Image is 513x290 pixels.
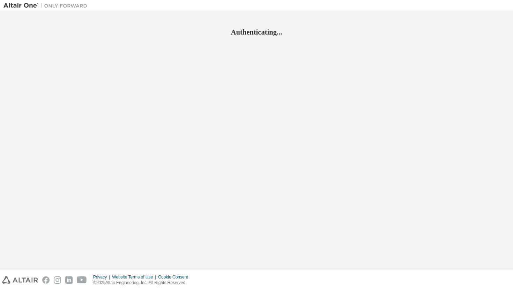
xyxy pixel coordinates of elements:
img: Altair One [3,2,91,9]
img: altair_logo.svg [2,276,38,284]
img: youtube.svg [77,276,87,284]
div: Website Terms of Use [112,274,158,280]
div: Privacy [93,274,112,280]
p: © 2025 Altair Engineering, Inc. All Rights Reserved. [93,280,192,286]
img: facebook.svg [42,276,50,284]
img: instagram.svg [54,276,61,284]
div: Cookie Consent [158,274,192,280]
h2: Authenticating... [3,28,510,37]
img: linkedin.svg [65,276,73,284]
